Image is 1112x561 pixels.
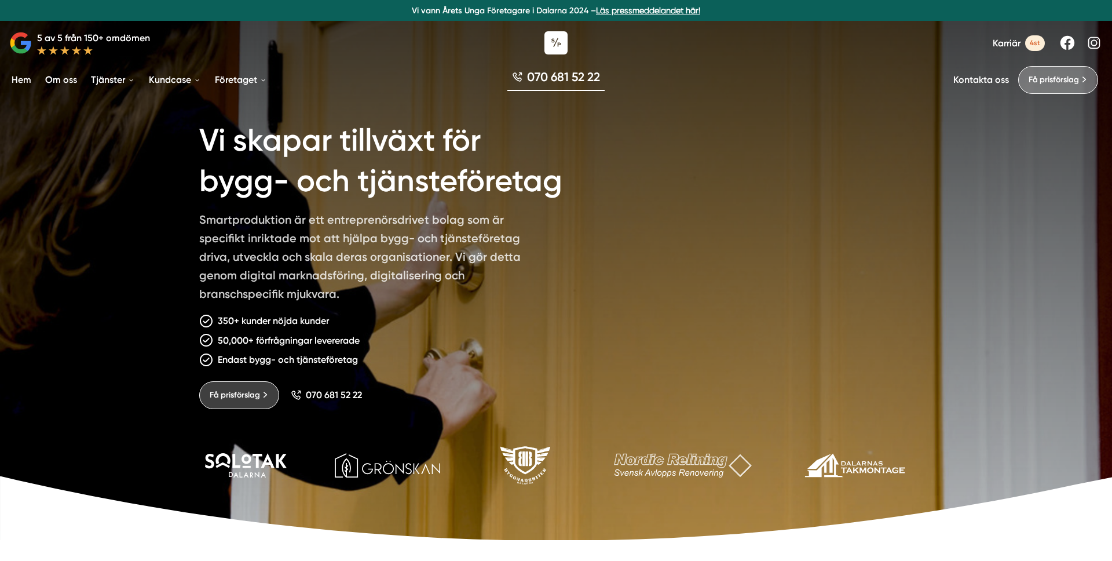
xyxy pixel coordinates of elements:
p: 50,000+ förfrågningar levererade [218,333,360,348]
p: 5 av 5 från 150+ omdömen [37,31,150,45]
a: Karriär 4st [993,35,1045,51]
span: 070 681 52 22 [306,389,362,400]
a: Tjänster [89,65,137,94]
span: 070 681 52 22 [527,68,600,85]
p: Smartproduktion är ett entreprenörsdrivet bolag som är specifikt inriktade mot att hjälpa bygg- o... [199,210,533,308]
a: Läs pressmeddelandet här! [596,6,700,15]
p: Vi vann Årets Unga Företagare i Dalarna 2024 – [5,5,1107,16]
p: Endast bygg- och tjänsteföretag [218,352,358,367]
span: 4st [1025,35,1045,51]
span: Karriär [993,38,1020,49]
a: Kontakta oss [953,74,1009,85]
span: Få prisförslag [1029,74,1079,86]
a: 070 681 52 22 [507,68,605,91]
span: Få prisförslag [210,389,260,402]
a: Om oss [43,65,79,94]
a: Företaget [213,65,269,94]
a: Få prisförslag [1018,66,1098,94]
a: Hem [9,65,34,94]
h1: Vi skapar tillväxt för bygg- och tjänsteföretag [199,107,604,210]
p: 350+ kunder nöjda kunder [218,314,329,328]
a: Få prisförslag [199,381,279,409]
a: Kundcase [147,65,203,94]
a: 070 681 52 22 [291,389,362,400]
